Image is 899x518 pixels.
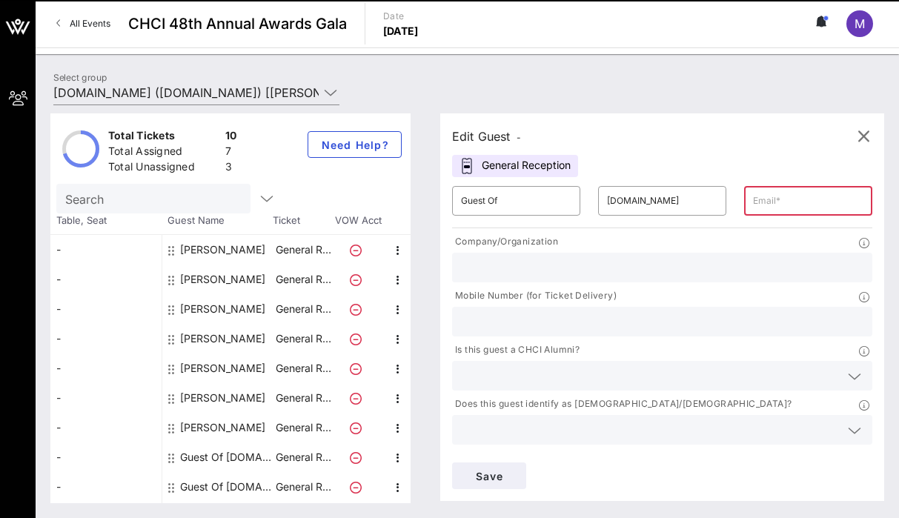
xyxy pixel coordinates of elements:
input: Email* [753,189,863,213]
p: General R… [273,235,333,265]
div: Guest Of FWD.us [180,442,273,472]
span: - [517,132,521,143]
p: Does this guest identify as [DEMOGRAPHIC_DATA]/[DEMOGRAPHIC_DATA]? [452,396,792,412]
div: Maria Praeli [180,353,265,383]
button: Need Help? [308,131,402,158]
div: 7 [225,144,237,162]
div: - [50,265,162,294]
p: General R… [273,353,333,383]
span: Guest Name [162,213,273,228]
span: All Events [70,18,110,29]
div: Juan Pachon [180,324,265,353]
p: General R… [273,265,333,294]
div: - [50,472,162,502]
div: 3 [225,159,237,178]
span: CHCI 48th Annual Awards Gala [128,13,347,35]
div: General Reception [452,155,578,177]
span: VOW Acct [332,213,384,228]
div: Zaira Garcia [180,413,265,442]
span: Table, Seat [50,213,162,228]
div: Edit Guest [452,126,521,147]
p: General R… [273,383,333,413]
div: - [50,383,162,413]
p: Mobile Number (for Ticket Delivery) [452,288,617,304]
div: - [50,324,162,353]
span: Ticket [273,213,332,228]
div: Guest Of FWD.us [180,472,273,502]
input: Last Name* [607,189,717,213]
span: M [855,16,865,31]
p: General R… [273,472,333,502]
span: Need Help? [320,139,389,151]
p: Date [383,9,419,24]
p: General R… [273,324,333,353]
div: M [846,10,873,37]
input: First Name* [461,189,571,213]
div: Ivonne Rodriguez [180,294,265,324]
div: - [50,353,162,383]
div: Total Tickets [108,128,219,147]
div: - [50,413,162,442]
span: Save [464,470,514,482]
a: All Events [47,12,119,36]
div: 10 [225,128,237,147]
p: [DATE] [383,24,419,39]
p: Is this guest a CHCI Alumni? [452,342,580,358]
p: General R… [273,442,333,472]
div: Total Unassigned [108,159,219,178]
p: Company/Organization [452,234,558,250]
div: - [50,442,162,472]
div: Daniela Chomba [180,265,265,294]
label: Select group [53,72,107,83]
button: Save [452,462,526,489]
div: Alessandra Munoz [180,235,265,265]
p: General R… [273,413,333,442]
p: Dietary Restrictions [452,451,544,466]
div: - [50,235,162,265]
div: - [50,294,162,324]
div: Todd Schulte [180,383,265,413]
div: Total Assigned [108,144,219,162]
p: General R… [273,294,333,324]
